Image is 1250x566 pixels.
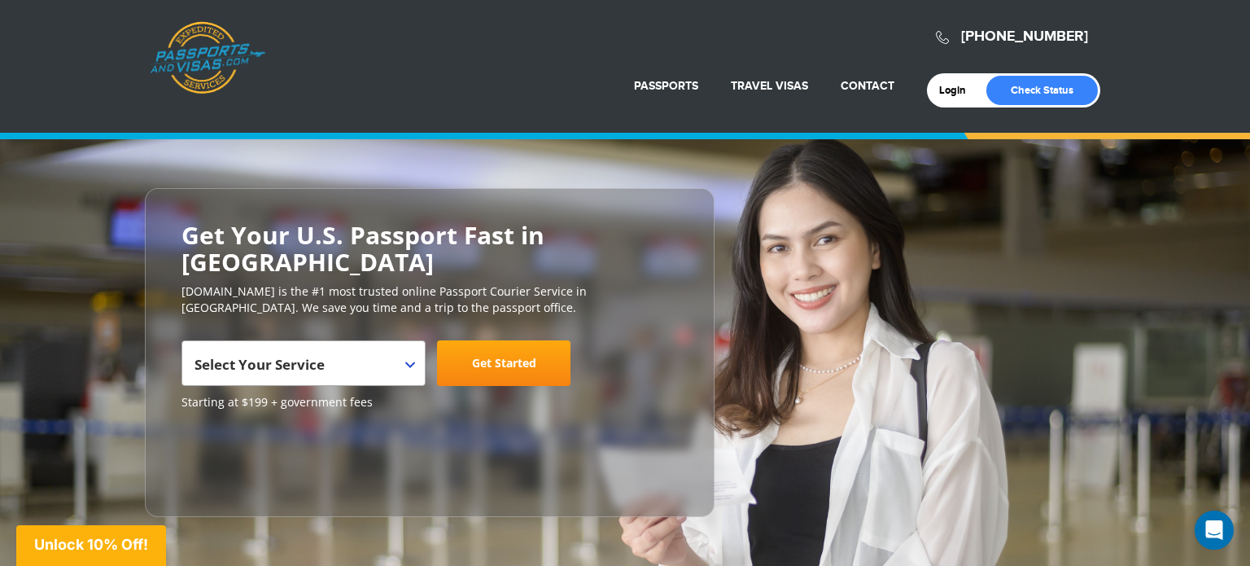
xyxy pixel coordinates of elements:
[1195,511,1234,550] div: Open Intercom Messenger
[437,340,570,386] a: Get Started
[16,525,166,566] div: Unlock 10% Off!
[181,419,304,500] iframe: Customer reviews powered by Trustpilot
[939,84,977,97] a: Login
[34,536,148,553] span: Unlock 10% Off!
[194,347,409,393] span: Select Your Service
[841,79,894,93] a: Contact
[150,21,265,94] a: Passports & [DOMAIN_NAME]
[986,76,1098,105] a: Check Status
[181,394,678,410] span: Starting at $199 + government fees
[731,79,808,93] a: Travel Visas
[181,283,678,316] p: [DOMAIN_NAME] is the #1 most trusted online Passport Courier Service in [GEOGRAPHIC_DATA]. We sav...
[181,340,426,386] span: Select Your Service
[634,79,698,93] a: Passports
[181,222,678,275] h2: Get Your U.S. Passport Fast in [GEOGRAPHIC_DATA]
[194,355,325,374] span: Select Your Service
[961,28,1088,46] a: [PHONE_NUMBER]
